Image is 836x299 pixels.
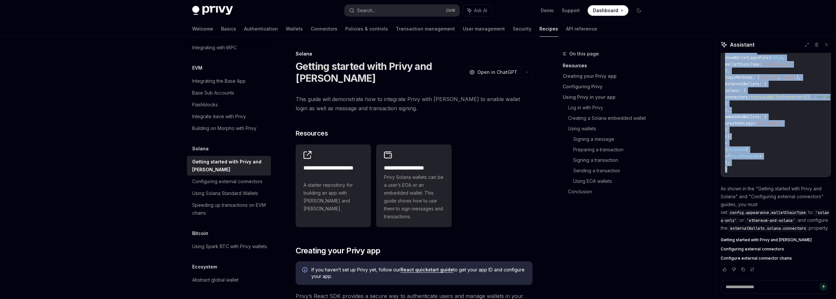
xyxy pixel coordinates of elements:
[302,267,309,274] svg: Info
[725,127,727,133] span: }
[568,186,649,197] a: Conclusion
[187,75,271,87] a: Integrating the Base App
[573,134,649,144] a: Signing a message
[782,55,785,60] span: ,
[730,210,806,215] span: config.appearance.walletChainType
[771,55,773,60] span: :
[296,60,463,84] h1: Getting started with Privy and [PERSON_NAME]
[805,95,810,100] span: ()
[311,267,526,280] span: If you haven’t set up Privy yet, follow our to get your app ID and configure your app.
[192,201,267,217] div: Speeding up transactions on EVM chains
[192,145,209,153] h5: Solana
[593,7,618,14] span: Dashboard
[400,267,453,273] a: React quickstart guide
[192,124,257,132] div: Building on Morpho with Privy
[446,8,456,13] span: Ctrl K
[221,21,236,37] a: Basics
[296,51,532,57] div: Solana
[721,237,812,243] span: Getting started with Privy and [PERSON_NAME]
[725,167,727,172] span: }
[725,55,771,60] span: showWalletLoginFirst
[192,178,262,185] div: Configuring external connectors
[725,75,753,80] span: loginMethods
[376,144,452,227] a: **** **** **** *****Privy Solana wallets can be a user’s EOA or an embedded wallet. This guide sh...
[725,108,730,113] span: },
[192,276,238,284] div: Abstract global wallet
[573,176,649,186] a: Using EOA wallets
[563,71,649,81] a: Creating your Privy app
[296,129,328,138] span: Resources
[746,147,748,152] span: }
[757,121,782,126] span: 'all-users'
[192,229,208,237] h5: Bitcoin
[384,173,444,221] span: Privy Solana wallets can be a user’s EOA or an embedded wallet. This guide shows how to use them ...
[634,5,644,16] button: Toggle dark mode
[477,69,517,75] span: Open in ChatGPT
[568,102,649,113] a: Log in with Privy
[474,7,487,14] span: Ask AI
[755,121,757,126] span: :
[588,5,628,16] a: Dashboard
[187,187,271,199] a: Using Solana Standard Wallets
[463,21,505,37] a: User management
[244,21,278,37] a: Authentication
[187,274,271,286] a: Abstract global wallet
[725,134,730,139] span: }}
[721,246,784,252] span: Configuring external connectors
[820,283,827,291] button: Send message
[192,44,237,52] div: Integrating with tRPC
[573,155,649,165] a: Signing a transaction
[725,160,730,165] span: );
[192,6,233,15] img: dark logo
[727,147,746,152] span: children
[192,243,267,250] div: Using Spark BTC with Privy wallets
[780,75,796,80] span: 'email'
[187,176,271,187] a: Configuring external connectors
[739,88,746,93] span: : {
[187,122,271,134] a: Building on Morpho with Privy
[286,21,303,37] a: Wallets
[563,92,649,102] a: Using Privy in your app
[759,62,762,67] span: :
[311,21,337,37] a: Connectors
[562,7,580,14] a: Support
[192,21,213,37] a: Welcome
[778,75,780,80] span: ,
[568,113,649,123] a: Creating a Solana embedded wallet
[465,67,521,78] button: Open in ChatGPT
[725,62,759,67] span: walletChainType
[721,256,792,261] span: Configure external connector chains
[730,226,806,231] span: externalWallets.solana.connectors
[721,185,831,232] p: As shown in the "Getting started with Privy and Solana" and "Configuring external connectors" gui...
[541,7,554,14] a: Demo
[725,81,759,87] span: externalWallets
[762,62,792,67] span: 'solana-only'
[725,68,730,74] span: },
[730,41,755,49] span: Assistant
[721,246,831,252] a: Configuring external connectors
[725,114,759,119] span: embeddedWallets
[192,189,258,197] div: Using Solana Standard Wallets
[192,64,202,72] h5: EVM
[725,95,748,100] span: connectors
[345,5,460,16] button: Search...CtrlK
[721,237,831,243] a: Getting started with Privy and [PERSON_NAME]
[725,154,730,159] span: </
[725,121,755,126] span: createOnLogin
[753,75,759,80] span: : [
[345,21,388,37] a: Policies & controls
[304,181,363,213] span: A starter repository for building an app with [PERSON_NAME] and [PERSON_NAME].
[192,101,218,109] div: Flashblocks
[192,89,234,97] div: Base Sub Accounts
[721,210,829,223] span: 'solana-only'
[357,7,375,14] div: Search...
[513,21,531,37] a: Security
[539,21,558,37] a: Recipes
[721,256,831,261] a: Configure external connector chains
[187,156,271,176] a: Getting started with Privy and [PERSON_NAME]
[187,87,271,99] a: Base Sub Accounts
[759,75,778,80] span: 'wallet'
[725,140,727,146] span: >
[563,60,649,71] a: Resources
[759,81,766,87] span: : {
